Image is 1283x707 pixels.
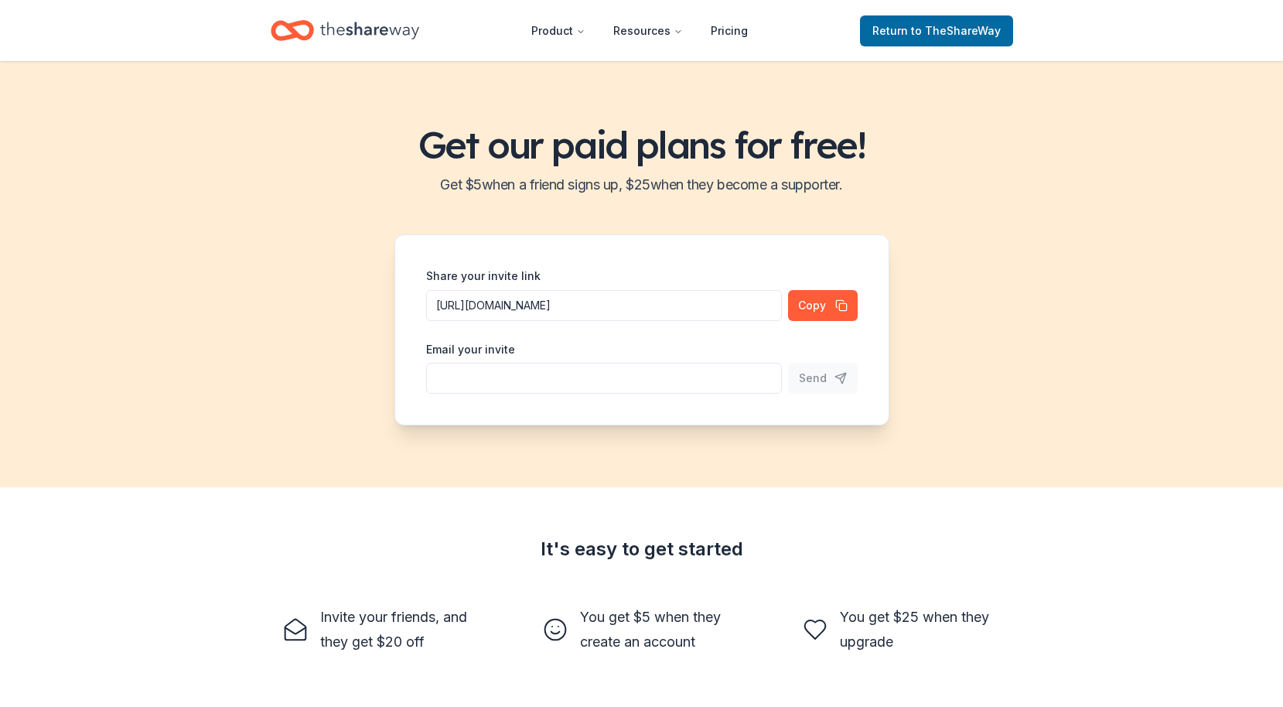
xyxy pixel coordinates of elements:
div: You get $25 when they upgrade [840,605,1001,654]
a: Returnto TheShareWay [860,15,1013,46]
button: Copy [788,290,858,321]
label: Share your invite link [426,268,541,284]
span: to TheShareWay [911,24,1001,37]
nav: Main [519,12,760,49]
h2: Get $ 5 when a friend signs up, $ 25 when they become a supporter. [19,172,1264,197]
div: Invite your friends, and they get $20 off [320,605,481,654]
div: You get $5 when they create an account [580,605,741,654]
label: Email your invite [426,342,515,357]
h1: Get our paid plans for free! [19,123,1264,166]
button: Resources [601,15,695,46]
a: Pricing [698,15,760,46]
button: Product [519,15,598,46]
a: Home [271,12,419,49]
span: Return [872,22,1001,40]
div: It's easy to get started [271,537,1013,562]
